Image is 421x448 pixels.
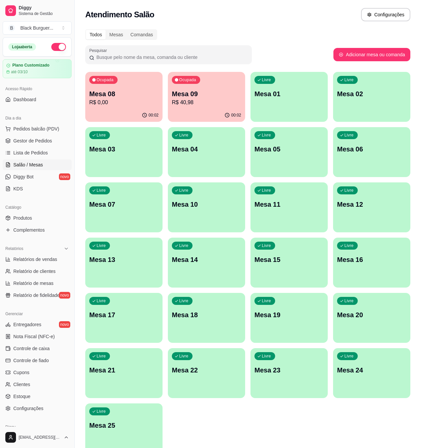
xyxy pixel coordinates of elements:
[13,381,30,388] span: Clientes
[344,77,354,83] p: Livre
[333,72,410,122] button: LivreMesa 02
[13,357,49,364] span: Controle de fiado
[13,256,57,263] span: Relatórios de vendas
[3,147,72,158] a: Lista de Pedidos
[106,30,127,39] div: Mesas
[250,127,328,177] button: LivreMesa 05
[3,123,72,134] button: Pedidos balcão (PDV)
[250,182,328,232] button: LivreMesa 11
[89,310,159,320] p: Mesa 17
[337,89,406,99] p: Mesa 02
[94,54,248,61] input: Pesquisar
[8,25,15,31] span: B
[168,238,245,288] button: LivreMesa 14
[262,353,271,359] p: Livre
[3,391,72,402] a: Estoque
[85,72,163,122] button: OcupadaMesa 08R$ 0,0000:02
[254,310,324,320] p: Mesa 19
[179,132,189,138] p: Livre
[179,298,189,304] p: Livre
[333,348,410,398] button: LivreMesa 24
[13,215,32,221] span: Produtos
[250,72,328,122] button: LivreMesa 01
[13,125,59,132] span: Pedidos balcão (PDV)
[337,255,406,264] p: Mesa 16
[127,30,157,39] div: Comandas
[344,298,354,304] p: Livre
[168,72,245,122] button: OcupadaMesa 09R$ 40,9800:02
[3,94,72,105] a: Dashboard
[231,112,241,118] p: 00:02
[12,63,49,68] article: Plano Customizado
[13,333,55,340] span: Nota Fiscal (NFC-e)
[254,365,324,375] p: Mesa 23
[333,238,410,288] button: LivreMesa 16
[13,149,48,156] span: Lista de Pedidos
[172,144,241,154] p: Mesa 04
[3,278,72,289] a: Relatório de mesas
[3,113,72,123] div: Dia a dia
[168,293,245,343] button: LivreMesa 18
[51,43,66,51] button: Alterar Status
[3,183,72,194] a: KDS
[3,309,72,319] div: Gerenciar
[3,355,72,366] a: Controle de fiado
[250,293,328,343] button: LivreMesa 19
[172,200,241,209] p: Mesa 10
[262,132,271,138] p: Livre
[254,200,324,209] p: Mesa 11
[3,84,72,94] div: Acesso Rápido
[13,345,50,352] span: Controle de caixa
[13,185,23,192] span: KDS
[97,298,106,304] p: Livre
[5,246,23,251] span: Relatórios
[333,182,410,232] button: LivreMesa 12
[3,213,72,223] a: Produtos
[333,48,410,61] button: Adicionar mesa ou comanda
[13,369,29,376] span: Cupons
[97,409,106,414] p: Livre
[3,202,72,213] div: Catálogo
[3,159,72,170] a: Salão / Mesas
[337,310,406,320] p: Mesa 20
[344,132,354,138] p: Livre
[3,367,72,378] a: Cupons
[149,112,159,118] p: 00:02
[337,365,406,375] p: Mesa 24
[179,353,189,359] p: Livre
[86,30,106,39] div: Todos
[89,89,159,99] p: Mesa 08
[13,405,43,412] span: Configurações
[3,319,72,330] a: Entregadoresnovo
[3,290,72,301] a: Relatório de fidelidadenovo
[8,43,36,51] div: Loja aberta
[89,48,109,53] label: Pesquisar
[13,96,36,103] span: Dashboard
[3,379,72,390] a: Clientes
[262,298,271,304] p: Livre
[13,173,34,180] span: Diggy Bot
[172,310,241,320] p: Mesa 18
[172,255,241,264] p: Mesa 14
[344,188,354,193] p: Livre
[168,127,245,177] button: LivreMesa 04
[13,280,54,287] span: Relatório de mesas
[3,403,72,414] a: Configurações
[97,243,106,248] p: Livre
[3,135,72,146] a: Gestor de Pedidos
[172,365,241,375] p: Mesa 22
[97,353,106,359] p: Livre
[97,132,106,138] p: Livre
[85,348,163,398] button: LivreMesa 21
[172,89,241,99] p: Mesa 09
[179,243,189,248] p: Livre
[13,268,56,275] span: Relatório de clientes
[3,21,72,35] button: Select a team
[262,243,271,248] p: Livre
[19,5,69,11] span: Diggy
[85,182,163,232] button: LivreMesa 07
[3,429,72,445] button: [EMAIL_ADDRESS][DOMAIN_NAME]
[20,25,53,31] div: Black Burguer ...
[333,293,410,343] button: LivreMesa 20
[19,435,61,440] span: [EMAIL_ADDRESS][DOMAIN_NAME]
